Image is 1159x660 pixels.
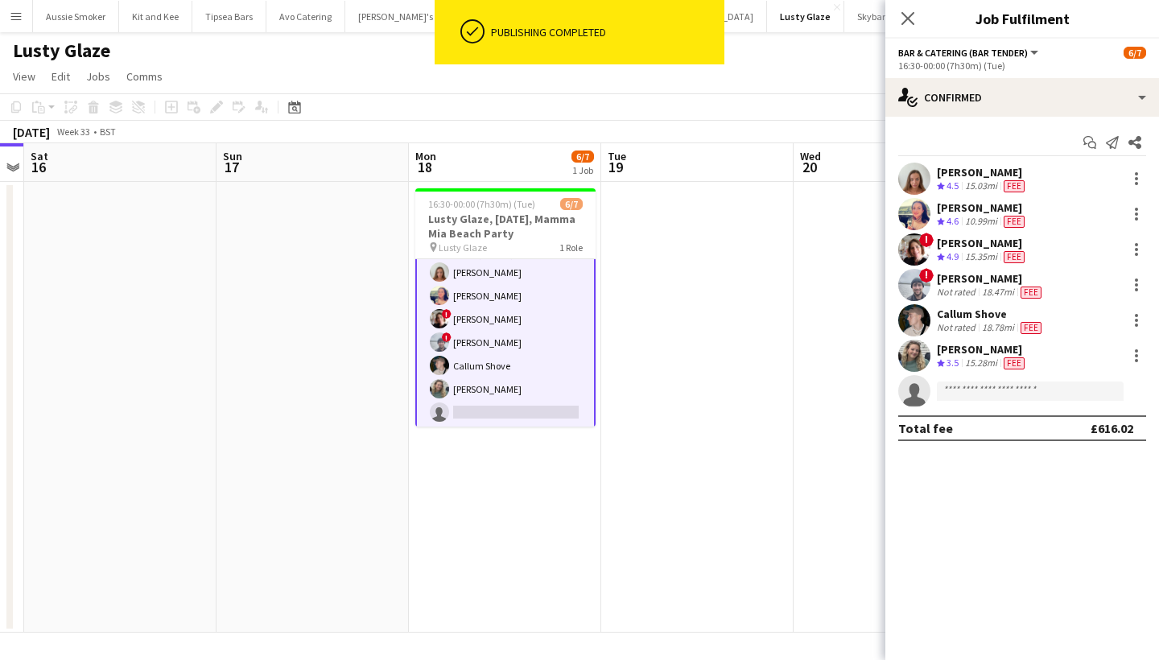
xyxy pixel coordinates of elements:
[962,179,1000,193] div: 15.03mi
[6,66,42,87] a: View
[119,1,192,32] button: Kit and Kee
[1004,216,1025,228] span: Fee
[223,149,242,163] span: Sun
[13,124,50,140] div: [DATE]
[1021,287,1041,299] span: Fee
[798,158,821,176] span: 20
[100,126,116,138] div: BST
[767,1,844,32] button: Lusty Glaze
[937,342,1028,357] div: [PERSON_NAME]
[1000,250,1028,264] div: Crew has different fees then in role
[1124,47,1146,59] span: 6/7
[439,241,487,254] span: Lusty Glaze
[937,286,979,299] div: Not rated
[1004,357,1025,369] span: Fee
[345,1,517,32] button: [PERSON_NAME]'s Cornish Catering
[800,149,821,163] span: Wed
[13,69,35,84] span: View
[52,69,70,84] span: Edit
[947,179,959,192] span: 4.5
[937,271,1045,286] div: [PERSON_NAME]
[1000,357,1028,370] div: Crew has different fees then in role
[937,307,1045,321] div: Callum Shove
[898,47,1028,59] span: Bar & Catering (Bar Tender)
[1004,251,1025,263] span: Fee
[80,66,117,87] a: Jobs
[415,188,596,427] app-job-card: 16:30-00:00 (7h30m) (Tue)6/7Lusty Glaze, [DATE], Mamma Mia Beach Party Lusty Glaze1 RoleBar & Cat...
[898,47,1041,59] button: Bar & Catering (Bar Tender)
[979,286,1017,299] div: 18.47mi
[1000,215,1028,229] div: Crew has different fees then in role
[962,357,1000,370] div: 15.28mi
[559,241,583,254] span: 1 Role
[937,200,1028,215] div: [PERSON_NAME]
[1017,321,1045,334] div: Crew has different fees then in role
[885,78,1159,117] div: Confirmed
[572,164,593,176] div: 1 Job
[53,126,93,138] span: Week 33
[415,212,596,241] h3: Lusty Glaze, [DATE], Mamma Mia Beach Party
[33,1,119,32] button: Aussie Smoker
[844,1,899,32] button: Skybar
[415,149,436,163] span: Mon
[1004,180,1025,192] span: Fee
[192,1,266,32] button: Tipsea Bars
[413,158,436,176] span: 18
[919,233,934,247] span: !
[120,66,169,87] a: Comms
[947,215,959,227] span: 4.6
[937,321,979,334] div: Not rated
[1021,322,1041,334] span: Fee
[491,25,718,39] div: Publishing completed
[266,1,345,32] button: Avo Catering
[898,60,1146,72] div: 16:30-00:00 (7h30m) (Tue)
[919,268,934,283] span: !
[1091,420,1133,436] div: £616.02
[31,149,48,163] span: Sat
[126,69,163,84] span: Comms
[86,69,110,84] span: Jobs
[962,250,1000,264] div: 15.35mi
[885,8,1159,29] h3: Job Fulfilment
[13,39,110,63] h1: Lusty Glaze
[608,149,626,163] span: Tue
[979,321,1017,334] div: 18.78mi
[947,250,959,262] span: 4.9
[560,198,583,210] span: 6/7
[45,66,76,87] a: Edit
[1017,286,1045,299] div: Crew has different fees then in role
[428,198,535,210] span: 16:30-00:00 (7h30m) (Tue)
[571,151,594,163] span: 6/7
[947,357,959,369] span: 3.5
[415,232,596,430] app-card-role: Bar & Catering (Bar Tender)9A6/716:30-00:00 (7h30m)[PERSON_NAME][PERSON_NAME]![PERSON_NAME]![PERS...
[937,236,1028,250] div: [PERSON_NAME]
[937,165,1028,179] div: [PERSON_NAME]
[442,309,452,319] span: !
[605,158,626,176] span: 19
[442,332,452,342] span: !
[898,420,953,436] div: Total fee
[1000,179,1028,193] div: Crew has different fees then in role
[28,158,48,176] span: 16
[962,215,1000,229] div: 10.99mi
[221,158,242,176] span: 17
